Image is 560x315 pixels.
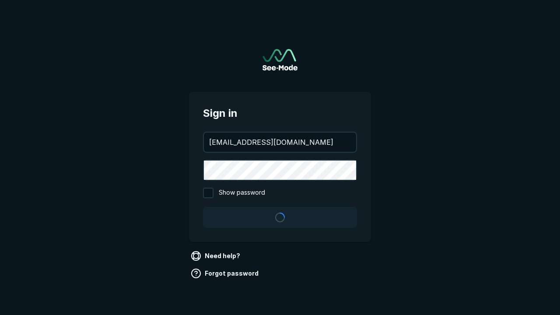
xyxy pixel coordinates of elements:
a: Need help? [189,249,244,263]
img: See-Mode Logo [262,49,297,70]
a: Forgot password [189,266,262,280]
input: your@email.com [204,133,356,152]
a: Go to sign in [262,49,297,70]
span: Sign in [203,105,357,121]
span: Show password [219,188,265,198]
